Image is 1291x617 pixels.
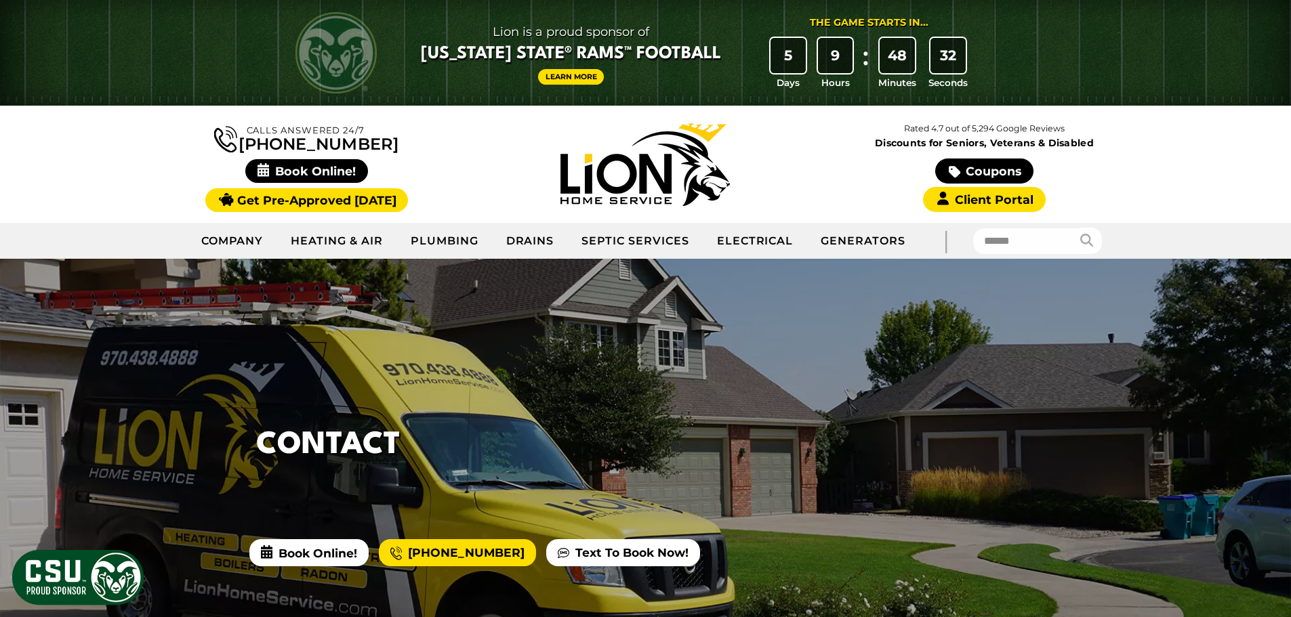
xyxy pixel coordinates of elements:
a: Septic Services [568,224,703,258]
a: Get Pre-Approved [DATE] [205,188,408,212]
div: : [859,38,872,90]
span: Days [777,76,800,89]
div: 5 [771,38,806,73]
span: Minutes [878,76,916,89]
h1: Contact [256,423,401,468]
div: 48 [880,38,915,73]
img: CSU Sponsor Badge [10,548,146,607]
div: 9 [818,38,853,73]
a: [PHONE_NUMBER] [214,123,398,152]
a: Coupons [935,158,1033,184]
p: Rated 4.7 out of 5,294 Google Reviews [815,121,1153,136]
a: [PHONE_NUMBER] [379,539,536,566]
a: Heating & Air [277,224,396,258]
div: | [919,223,973,259]
span: [US_STATE] State® Rams™ Football [421,43,721,66]
span: Lion is a proud sponsor of [421,21,721,43]
span: Book Online! [249,539,369,566]
span: Discounts for Seniors, Veterans & Disabled [818,138,1151,148]
img: Lion Home Service [560,123,730,206]
span: Book Online! [245,159,368,183]
a: Client Portal [923,187,1045,212]
span: Hours [821,76,850,89]
a: Plumbing [397,224,493,258]
a: Generators [807,224,919,258]
span: Seconds [928,76,968,89]
a: Drains [493,224,569,258]
a: Company [188,224,278,258]
div: 32 [930,38,966,73]
div: The Game Starts in... [810,16,928,30]
a: Electrical [703,224,808,258]
img: CSU Rams logo [295,12,377,93]
a: Learn More [538,69,604,85]
a: Text To Book Now! [546,539,700,566]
